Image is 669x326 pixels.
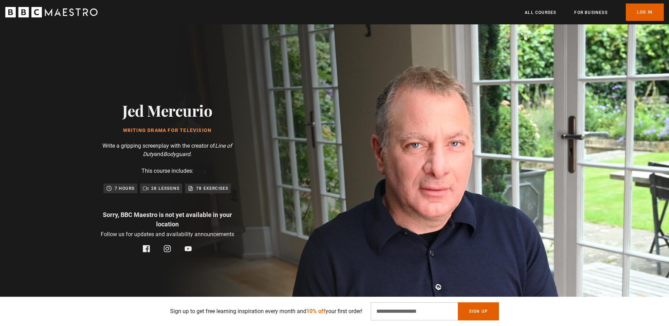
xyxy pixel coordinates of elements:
[98,142,237,158] p: Write a gripping screenplay with the creator of and .
[574,9,607,16] a: For business
[98,210,237,229] p: Sorry, BBC Maestro is not yet available in your location
[143,142,232,157] i: Line of Duty
[525,3,664,21] nav: Primary
[170,307,362,316] p: Sign up to get free learning inspiration every month and your first order!
[163,151,190,157] i: Bodyguard
[122,101,212,119] h2: Jed Mercurio
[5,7,98,17] svg: BBC Maestro
[151,185,179,192] p: 28 lessons
[525,9,556,16] a: All Courses
[115,185,134,192] p: 7 hours
[101,230,234,239] p: Follow us for updates and availability announcements
[458,302,499,320] button: Sign Up
[626,3,664,21] a: Log In
[196,185,228,192] p: 78 exercises
[122,128,212,133] h1: Writing Drama for Television
[141,167,193,175] p: This course includes:
[306,308,325,315] span: 10% off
